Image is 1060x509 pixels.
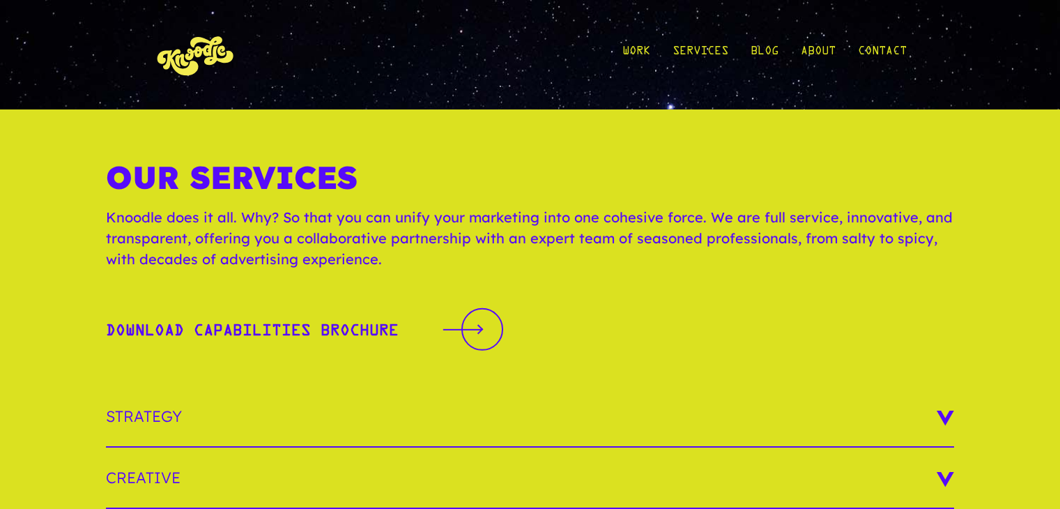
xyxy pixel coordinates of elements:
[106,207,954,284] p: Knoodle does it all. Why? So that you can unify your marketing into one cohesive force. We are fu...
[673,22,728,87] a: Services
[751,22,778,87] a: Blog
[801,22,836,87] a: About
[858,22,907,87] a: Contact
[106,158,954,207] h1: Our Services
[106,306,503,353] a: Download Capabilities BrochureDownload Capabilities Brochure
[106,386,954,448] h3: Strategy
[154,22,238,87] img: KnoLogo(yellow)
[622,22,650,87] a: Work
[106,448,954,509] h3: Creative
